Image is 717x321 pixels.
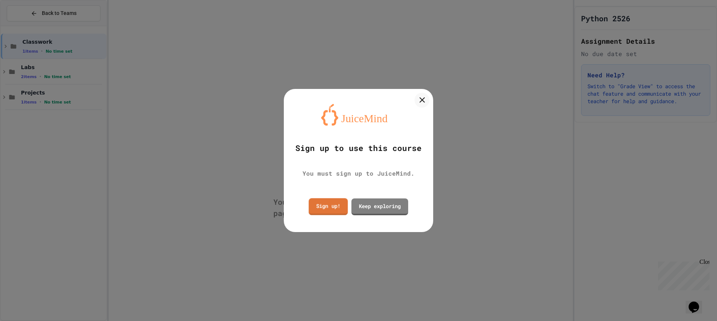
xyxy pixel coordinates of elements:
[3,3,52,47] div: Chat with us now!Close
[295,142,422,154] div: Sign up to use this course
[351,198,408,215] a: Keep exploring
[302,169,415,178] div: You must sign up to JuiceMind.
[321,104,396,126] img: logo-orange.svg
[309,198,348,215] a: Sign up!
